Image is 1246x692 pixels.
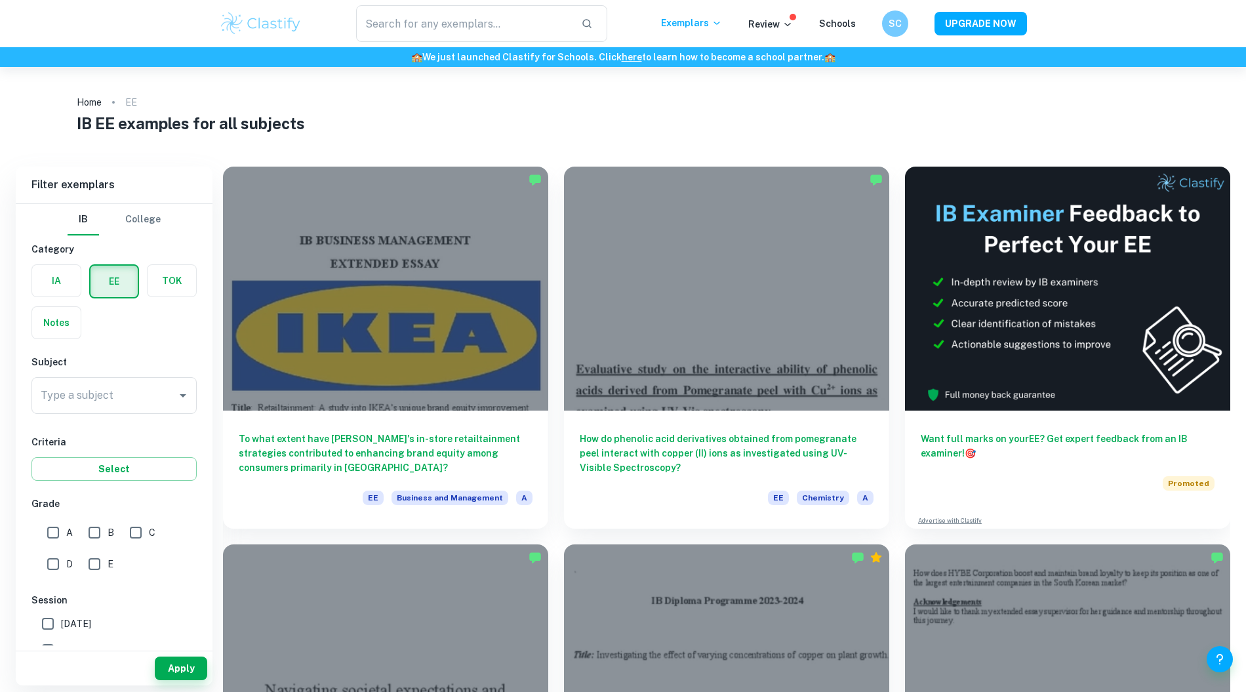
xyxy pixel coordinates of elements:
img: Marked [851,551,864,564]
a: Advertise with Clastify [918,516,982,525]
a: Want full marks on yourEE? Get expert feedback from an IB examiner!PromotedAdvertise with Clastify [905,167,1230,529]
button: IB [68,204,99,235]
a: here [622,52,642,62]
h6: How do phenolic acid derivatives obtained from pomegranate peel interact with copper (II) ions as... [580,432,874,475]
a: Home [77,93,102,112]
img: Marked [529,173,542,186]
button: IA [32,265,81,296]
h6: Filter exemplars [16,167,212,203]
button: TOK [148,265,196,296]
button: College [125,204,161,235]
h6: Criteria [31,435,197,449]
button: Help and Feedback [1207,646,1233,672]
a: Schools [819,18,856,29]
img: Clastify logo [219,10,302,37]
p: Review [748,17,793,31]
span: 🏫 [824,52,835,62]
span: B [108,525,114,540]
span: Business and Management [392,491,508,505]
img: Marked [529,551,542,564]
a: To what extent have [PERSON_NAME]'s in-store retailtainment strategies contributed to enhancing b... [223,167,548,529]
span: Promoted [1163,476,1215,491]
button: EE [90,266,138,297]
a: How do phenolic acid derivatives obtained from pomegranate peel interact with copper (II) ions as... [564,167,889,529]
span: May 2025 [61,643,103,657]
span: D [66,557,73,571]
span: EE [363,491,384,505]
button: UPGRADE NOW [934,12,1027,35]
span: A [857,491,874,505]
span: [DATE] [61,617,91,631]
span: EE [768,491,789,505]
h6: We just launched Clastify for Schools. Click to learn how to become a school partner. [3,50,1243,64]
span: C [149,525,155,540]
span: A [516,491,533,505]
span: 🎯 [965,448,976,458]
button: Notes [32,307,81,338]
h6: Want full marks on your EE ? Get expert feedback from an IB examiner! [921,432,1215,460]
span: 🏫 [411,52,422,62]
h1: IB EE examples for all subjects [77,112,1170,135]
input: Search for any exemplars... [356,5,571,42]
button: Apply [155,657,207,680]
img: Marked [870,173,883,186]
span: Chemistry [797,491,849,505]
button: Select [31,457,197,481]
span: A [66,525,73,540]
h6: Category [31,242,197,256]
div: Filter type choice [68,204,161,235]
h6: Grade [31,497,197,511]
h6: SC [888,16,903,31]
p: EE [125,95,137,110]
button: Open [174,386,192,405]
span: E [108,557,113,571]
h6: Subject [31,355,197,369]
div: Premium [870,551,883,564]
img: Thumbnail [905,167,1230,411]
h6: To what extent have [PERSON_NAME]'s in-store retailtainment strategies contributed to enhancing b... [239,432,533,475]
p: Exemplars [661,16,722,30]
img: Marked [1211,551,1224,564]
h6: Session [31,593,197,607]
button: SC [882,10,908,37]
